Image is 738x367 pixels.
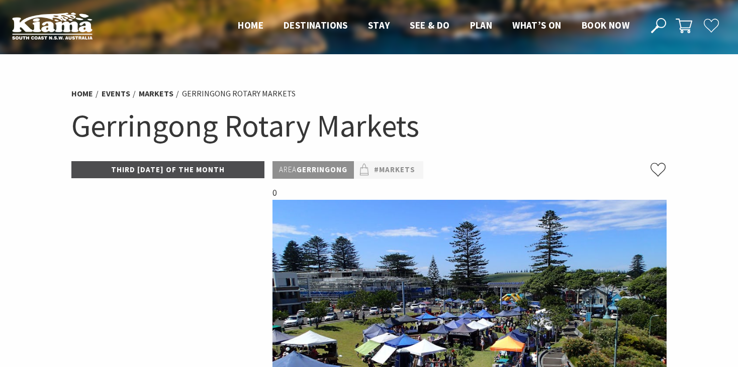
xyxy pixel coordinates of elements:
[139,88,173,99] a: Markets
[470,19,493,31] span: Plan
[284,19,348,31] span: Destinations
[102,88,130,99] a: Events
[238,19,263,31] span: Home
[12,12,93,40] img: Kiama Logo
[368,19,390,32] a: Stay
[71,161,264,178] p: Third [DATE] of the Month
[582,19,629,32] a: Book now
[238,19,263,32] a: Home
[71,105,667,146] h1: Gerringong Rotary Markets
[272,161,354,179] p: Gerringong
[228,18,639,34] nav: Main Menu
[582,19,629,31] span: Book now
[71,88,93,99] a: Home
[512,19,562,31] span: What’s On
[368,19,390,31] span: Stay
[470,19,493,32] a: Plan
[410,19,449,32] a: See & Do
[410,19,449,31] span: See & Do
[284,19,348,32] a: Destinations
[374,164,415,176] a: #Markets
[182,87,296,100] li: Gerringong Rotary Markets
[279,165,297,174] span: Area
[512,19,562,32] a: What’s On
